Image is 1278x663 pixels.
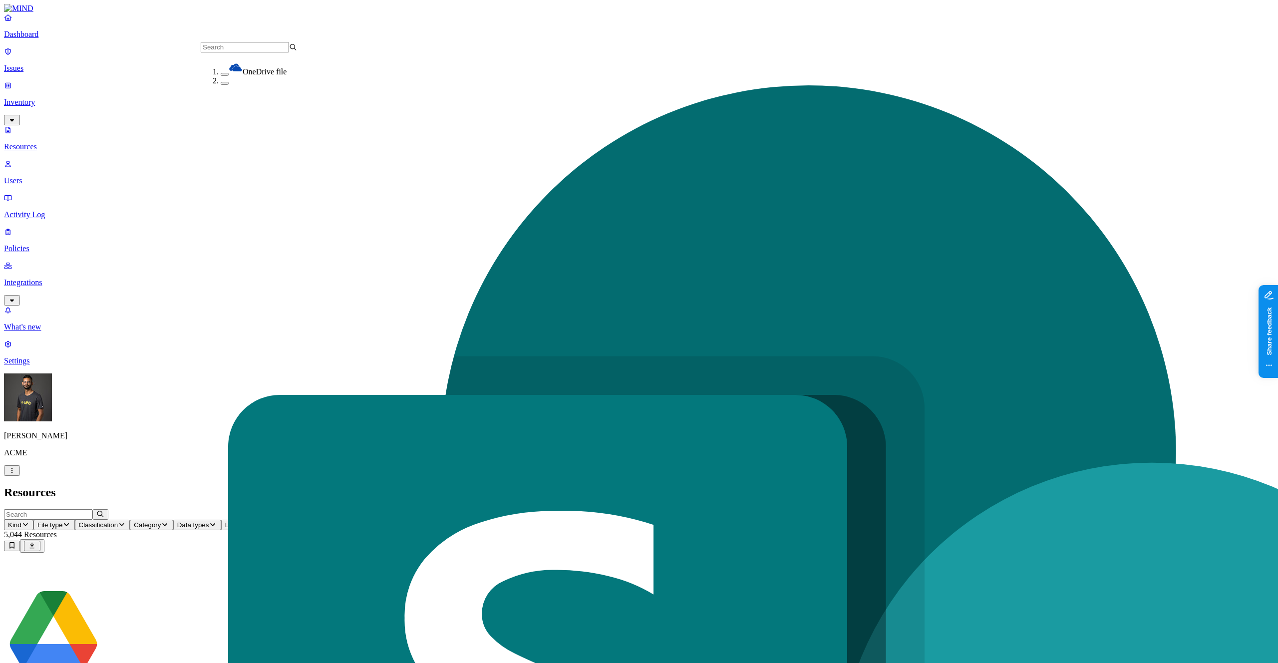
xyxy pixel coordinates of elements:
input: Search [4,509,92,520]
span: 5,044 Resources [4,530,57,539]
span: Data types [177,521,209,529]
p: Issues [4,64,1274,73]
a: Inventory [4,81,1274,124]
span: Category [134,521,161,529]
a: Activity Log [4,193,1274,219]
span: Kind [8,521,21,529]
a: Policies [4,227,1274,253]
p: Users [4,176,1274,185]
a: Settings [4,339,1274,365]
img: MIND [4,4,33,13]
h2: Resources [4,486,1274,499]
a: Users [4,159,1274,185]
span: Classification [79,521,118,529]
p: [PERSON_NAME] [4,431,1274,440]
p: Dashboard [4,30,1274,39]
div: Kind [5,563,1254,572]
p: Resources [4,142,1274,151]
img: Amit Cohen [4,373,52,421]
img: onedrive [229,60,243,74]
p: Integrations [4,278,1274,287]
span: File type [37,521,62,529]
a: Resources [4,125,1274,151]
p: Settings [4,356,1274,365]
input: Search [201,42,289,52]
a: Dashboard [4,13,1274,39]
a: MIND [4,4,1274,13]
a: Issues [4,47,1274,73]
p: What's new [4,323,1274,331]
p: ACME [4,448,1274,457]
a: What's new [4,306,1274,331]
span: OneDrive file [243,67,287,76]
p: Inventory [4,98,1274,107]
p: Policies [4,244,1274,253]
a: Integrations [4,261,1274,304]
p: Activity Log [4,210,1274,219]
